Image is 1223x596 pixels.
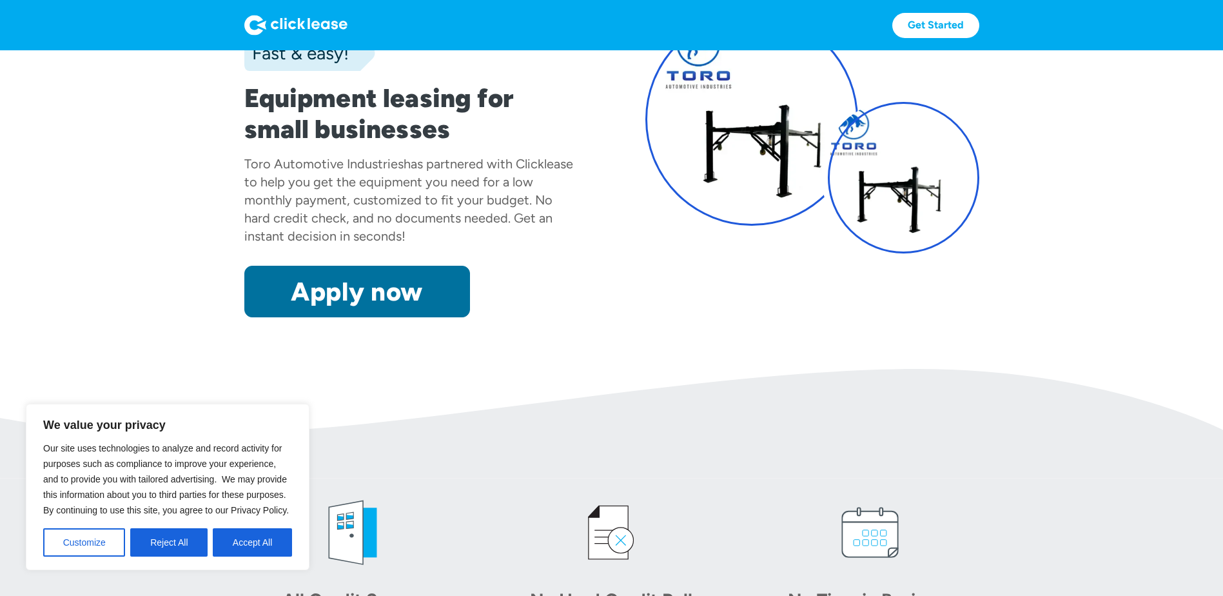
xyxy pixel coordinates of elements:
[43,528,125,557] button: Customize
[43,417,292,433] p: We value your privacy
[244,156,404,172] div: Toro Automotive Industries
[43,443,289,515] span: Our site uses technologies to analyze and record activity for purposes such as compliance to impr...
[213,528,292,557] button: Accept All
[130,528,208,557] button: Reject All
[244,40,349,66] div: Fast & easy!
[244,156,573,244] div: has partnered with Clicklease to help you get the equipment you need for a low monthly payment, c...
[26,404,309,570] div: We value your privacy
[832,494,909,571] img: calendar icon
[244,15,347,35] img: Logo
[244,83,578,144] h1: Equipment leasing for small businesses
[244,266,470,317] a: Apply now
[572,494,650,571] img: credit icon
[892,13,979,38] a: Get Started
[314,494,391,571] img: welcome icon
